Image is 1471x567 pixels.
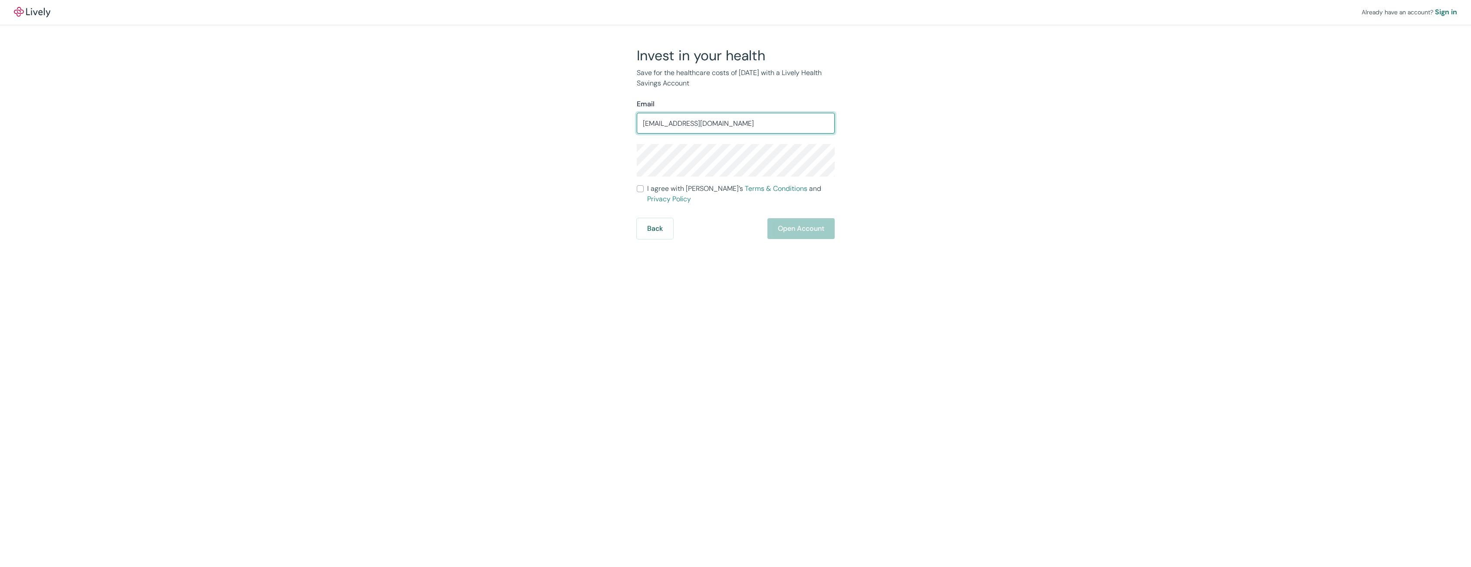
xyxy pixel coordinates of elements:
p: Save for the healthcare costs of [DATE] with a Lively Health Savings Account [637,68,835,88]
button: Back [637,218,673,239]
img: Lively [14,7,50,17]
a: LivelyLively [14,7,50,17]
div: Already have an account? [1362,7,1457,17]
h2: Invest in your health [637,47,835,64]
label: Email [637,99,655,109]
a: Privacy Policy [647,194,691,203]
span: I agree with [PERSON_NAME]’s and [647,184,835,204]
a: Terms & Conditions [745,184,807,193]
a: Sign in [1435,7,1457,17]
